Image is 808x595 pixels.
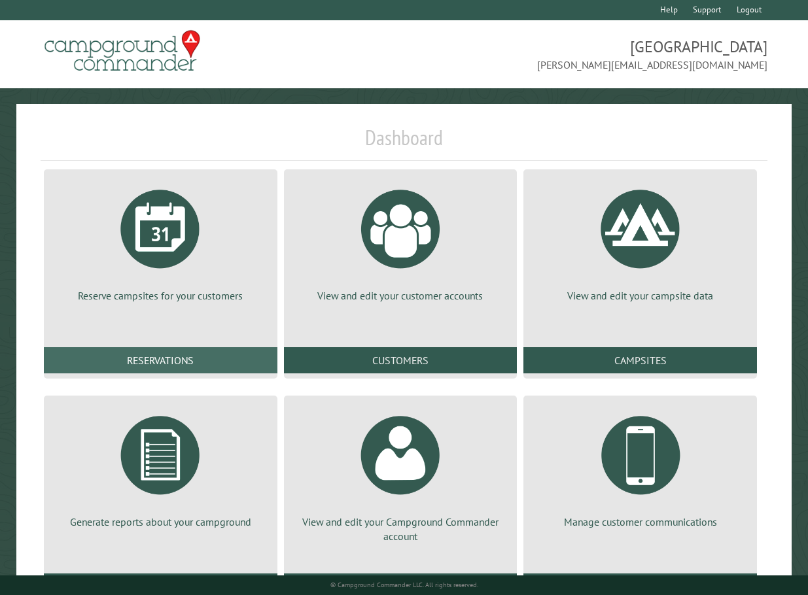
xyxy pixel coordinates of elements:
p: Manage customer communications [539,515,741,529]
a: Reservations [44,347,277,373]
p: Reserve campsites for your customers [60,288,262,303]
p: Generate reports about your campground [60,515,262,529]
a: Customers [284,347,518,373]
a: View and edit your campsite data [539,180,741,303]
p: View and edit your campsite data [539,288,741,303]
a: View and edit your customer accounts [300,180,502,303]
small: © Campground Commander LLC. All rights reserved. [330,581,478,589]
a: Reserve campsites for your customers [60,180,262,303]
p: View and edit your Campground Commander account [300,515,502,544]
img: Campground Commander [41,25,204,76]
p: View and edit your customer accounts [300,288,502,303]
a: Generate reports about your campground [60,406,262,529]
a: Manage customer communications [539,406,741,529]
a: View and edit your Campground Commander account [300,406,502,544]
span: [GEOGRAPHIC_DATA] [PERSON_NAME][EMAIL_ADDRESS][DOMAIN_NAME] [404,36,768,73]
h1: Dashboard [41,125,768,161]
a: Campsites [523,347,757,373]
